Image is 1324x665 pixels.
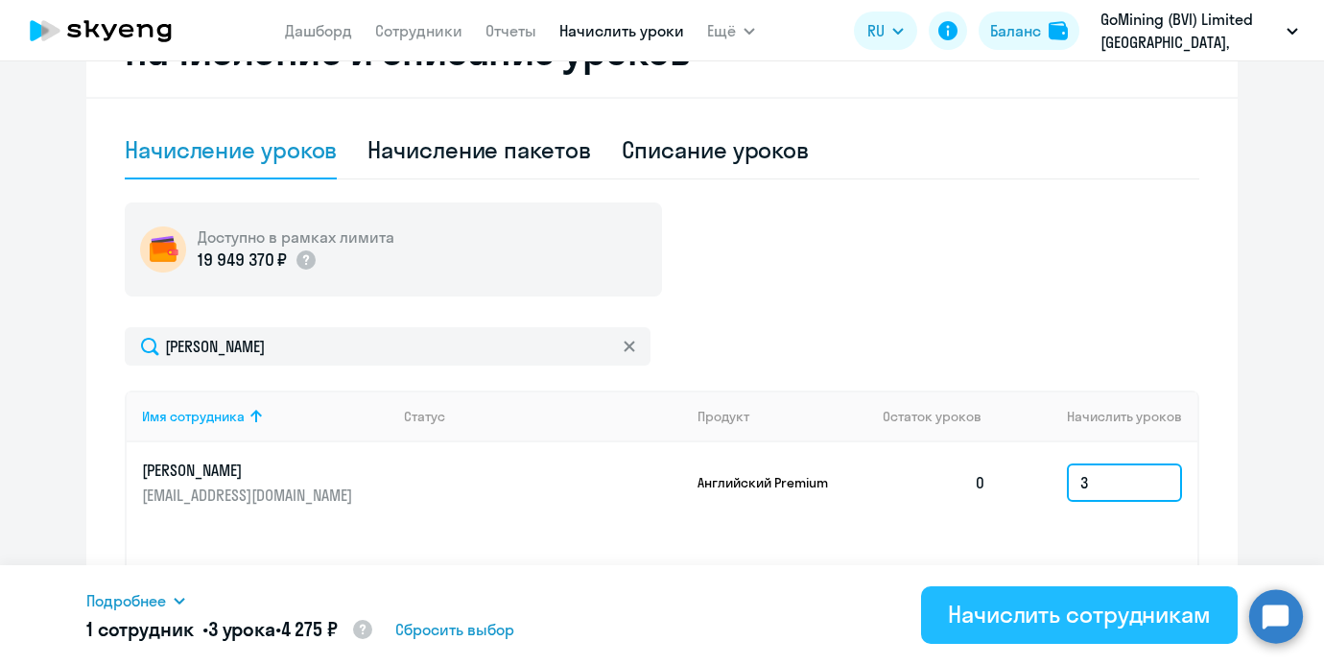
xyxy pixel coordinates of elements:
div: Начисление уроков [125,134,337,165]
div: Баланс [990,19,1041,42]
button: RU [854,12,917,50]
span: Сбросить выбор [395,618,514,641]
span: 3 урока [208,617,275,641]
div: Статус [404,408,445,425]
button: Начислить сотрудникам [921,586,1238,644]
th: Начислить уроков [1002,391,1197,442]
div: Продукт [697,408,868,425]
img: balance [1049,21,1068,40]
p: [EMAIL_ADDRESS][DOMAIN_NAME] [142,485,357,506]
div: Остаток уроков [883,408,1002,425]
span: Ещё [707,19,736,42]
div: Начислить сотрудникам [948,599,1211,629]
div: Начисление пакетов [367,134,590,165]
td: 0 [867,442,1002,523]
img: wallet-circle.png [140,226,186,273]
p: GoMining (BVI) Limited [GEOGRAPHIC_DATA], #182735 [1100,8,1279,54]
div: Имя сотрудника [142,408,245,425]
span: Остаток уроков [883,408,981,425]
p: Английский Premium [697,474,841,491]
button: Балансbalance [979,12,1079,50]
h5: 1 сотрудник • • [86,616,374,645]
span: 4 275 ₽ [281,617,338,641]
div: Имя сотрудника [142,408,389,425]
a: Начислить уроки [559,21,684,40]
a: [PERSON_NAME][EMAIL_ADDRESS][DOMAIN_NAME] [142,460,389,506]
button: Ещё [707,12,755,50]
a: Дашборд [285,21,352,40]
p: 19 949 370 ₽ [198,248,287,273]
span: RU [867,19,885,42]
div: Статус [404,408,682,425]
a: Сотрудники [375,21,462,40]
span: Подробнее [86,589,166,612]
div: Продукт [697,408,749,425]
p: [PERSON_NAME] [142,460,357,481]
h2: Начисление и списание уроков [125,28,1199,74]
input: Поиск по имени, email, продукту или статусу [125,327,650,366]
div: Списание уроков [622,134,810,165]
h5: Доступно в рамках лимита [198,226,394,248]
button: GoMining (BVI) Limited [GEOGRAPHIC_DATA], #182735 [1091,8,1308,54]
a: Отчеты [485,21,536,40]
